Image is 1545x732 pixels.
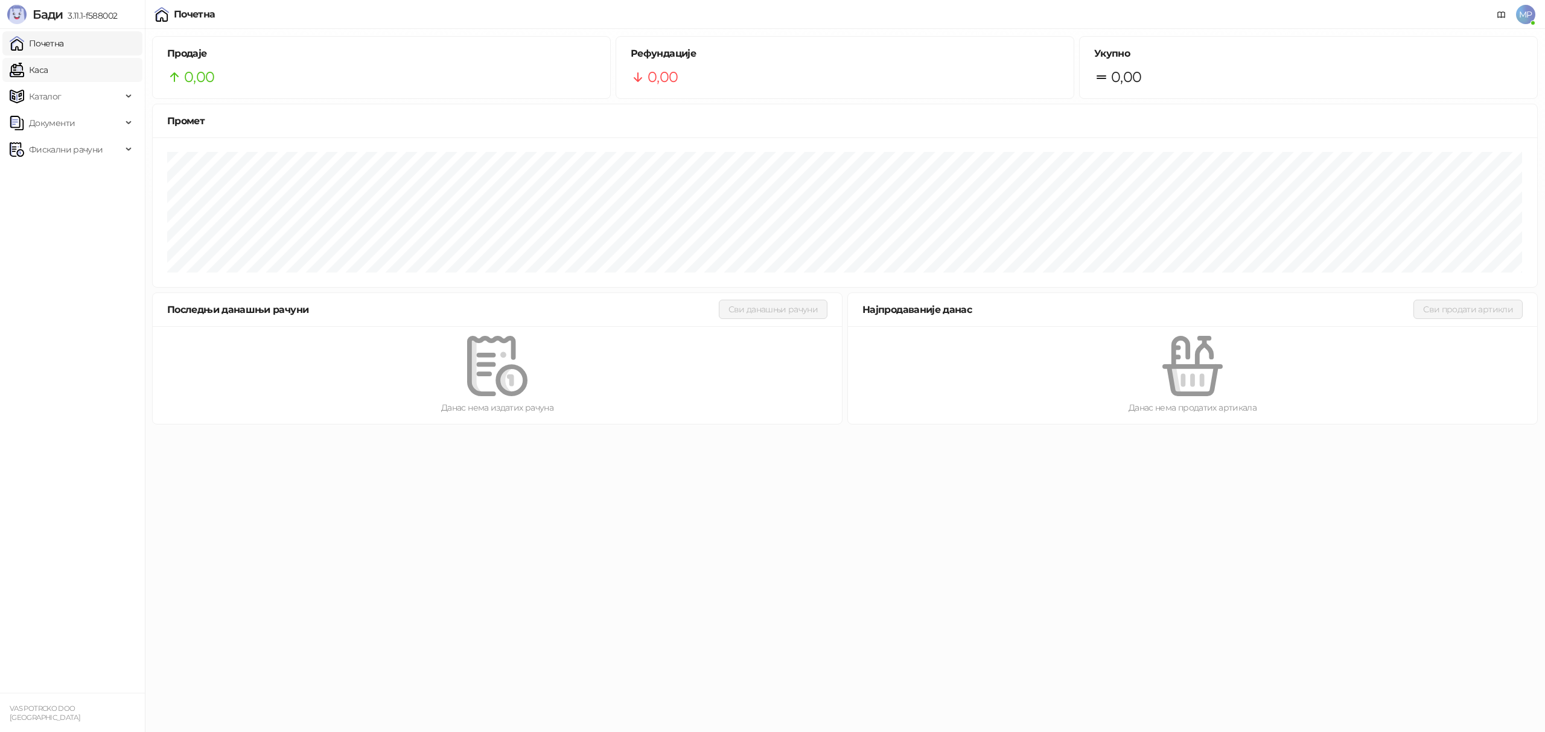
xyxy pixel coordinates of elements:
span: 3.11.1-f588002 [63,10,117,21]
img: Logo [7,5,27,24]
button: Сви продати артикли [1413,300,1523,319]
span: 0,00 [648,66,678,89]
h5: Рефундације [631,46,1059,61]
div: Последњи данашњи рачуни [167,302,719,317]
small: VAS POTRCKO DOO [GEOGRAPHIC_DATA] [10,704,80,722]
div: Почетна [174,10,215,19]
span: Фискални рачуни [29,137,103,162]
div: Данас нема продатих артикала [867,401,1518,414]
span: Документи [29,111,75,135]
span: 0,00 [184,66,214,89]
div: Промет [167,113,1523,128]
h5: Укупно [1094,46,1523,61]
span: Бади [33,7,63,22]
a: Документација [1492,5,1511,24]
div: Најпродаваније данас [862,302,1413,317]
a: Каса [10,58,48,82]
a: Почетна [10,31,64,55]
span: 0,00 [1111,66,1141,89]
button: Сви данашњи рачуни [719,300,827,319]
span: Каталог [29,84,62,109]
h5: Продаје [167,46,596,61]
div: Данас нема издатих рачуна [172,401,823,414]
span: MP [1516,5,1535,24]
